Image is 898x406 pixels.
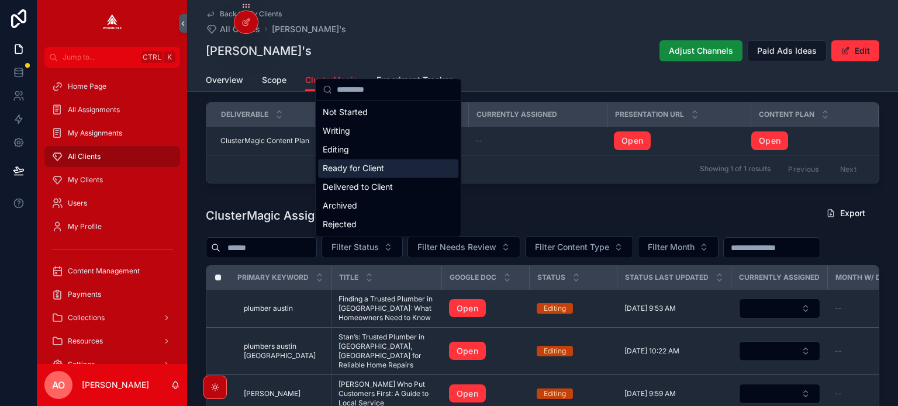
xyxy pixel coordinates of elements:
[68,290,101,299] span: Payments
[44,193,180,214] a: Users
[475,136,600,145] a: --
[68,152,101,161] span: All Clients
[316,100,461,236] div: Suggestions
[449,342,486,360] a: Open
[68,360,95,369] span: Settings
[624,389,676,398] span: [DATE] 9:59 AM
[206,207,357,224] h1: ClusterMagic Assignments
[739,273,820,282] span: Currently Assigned
[165,53,174,62] span: K
[525,236,633,258] button: Select Button
[624,346,679,356] span: [DATE] 10:22 AM
[759,110,814,119] span: Content Plan
[44,99,180,120] a: All Assignments
[449,342,523,360] a: Open
[221,110,268,119] span: Deliverable
[206,74,243,86] span: Overview
[615,110,684,119] span: Presentation URL
[738,298,821,319] a: Select Button
[68,129,122,138] span: My Assignments
[739,299,820,318] button: Select Button
[44,307,180,328] a: Collections
[244,342,324,360] span: plumbers austin [GEOGRAPHIC_DATA]
[747,40,827,61] button: Paid Ads Ideas
[537,388,610,399] a: Editing
[648,241,695,253] span: Filter Month
[44,123,180,144] a: My Assignments
[220,136,309,145] span: ClusterMagic Content Plan
[206,9,282,19] a: Back to My Clients
[638,236,719,258] button: Select Button
[739,341,820,361] button: Select Button
[407,236,520,258] button: Select Button
[262,74,286,86] span: Scope
[272,23,346,35] a: [PERSON_NAME]'s
[103,14,122,33] img: App logo
[831,40,879,61] button: Edit
[751,131,864,150] a: Open
[339,332,435,370] a: Stan’s: Trusted Plumber in [GEOGRAPHIC_DATA], [GEOGRAPHIC_DATA] for Reliable Home Repairs
[44,354,180,375] a: Settings
[318,122,458,140] div: Writing
[44,76,180,97] a: Home Page
[738,383,821,404] a: Select Button
[331,241,379,253] span: Filter Status
[449,299,486,318] a: Open
[417,241,496,253] span: Filter Needs Review
[544,346,566,356] div: Editing
[614,131,651,150] a: Open
[318,178,458,196] div: Delivered to Client
[44,261,180,282] a: Content Management
[68,222,102,231] span: My Profile
[44,169,180,190] a: My Clients
[68,82,106,91] span: Home Page
[751,131,788,150] a: Open
[339,273,358,282] span: Title
[82,379,149,391] p: [PERSON_NAME]
[44,284,180,305] a: Payments
[377,70,452,93] a: Experiment Tracker
[206,43,312,59] h1: [PERSON_NAME]'s
[220,9,282,19] span: Back to My Clients
[220,23,260,35] span: All Clients
[544,303,566,314] div: Editing
[614,131,744,150] a: Open
[625,273,709,282] span: Status Last Updated
[262,70,286,93] a: Scope
[244,389,301,398] span: [PERSON_NAME]
[322,236,403,258] button: Select Button
[738,341,821,362] a: Select Button
[624,304,676,313] span: [DATE] 9:53 AM
[305,70,358,92] a: ClusterMagic
[68,199,87,208] span: Users
[669,45,733,57] span: Adjust Channels
[835,304,842,313] span: --
[449,384,486,403] a: Open
[37,68,187,364] div: scrollable content
[68,336,103,346] span: Resources
[339,294,435,322] a: Finding a Trusted Plumber in [GEOGRAPHIC_DATA]: What Homeowners Need to Know
[450,273,496,282] span: Google Doc
[44,331,180,352] a: Resources
[624,346,724,356] a: [DATE] 10:22 AM
[318,159,458,178] div: Ready for Client
[206,23,260,35] a: All Clients
[318,215,458,234] div: Rejected
[535,241,609,253] span: Filter Content Type
[68,313,105,322] span: Collections
[544,388,566,399] div: Editing
[835,389,842,398] span: --
[659,40,742,61] button: Adjust Channels
[305,74,358,86] span: ClusterMagic
[835,346,842,356] span: --
[449,299,523,318] a: Open
[44,216,180,237] a: My Profile
[237,273,309,282] span: Primary Keyword
[52,378,65,392] span: AO
[63,53,137,62] span: Jump to...
[244,304,324,313] a: plumber austin
[318,196,458,215] div: Archived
